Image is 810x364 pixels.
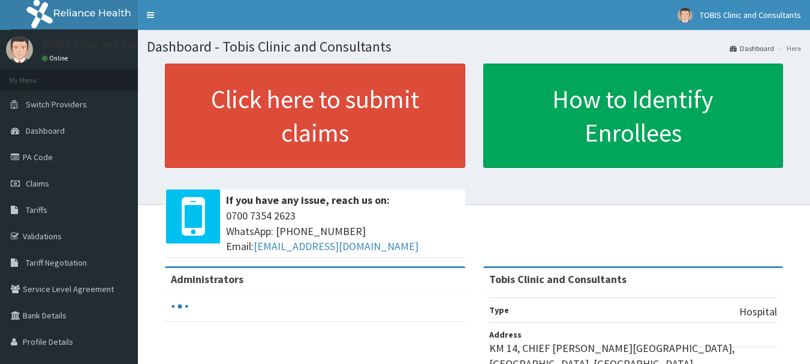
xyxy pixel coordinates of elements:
a: Click here to submit claims [165,64,465,168]
p: TOBIS Clinic and Consultants [42,39,178,50]
span: Tariffs [26,204,47,215]
a: Online [42,54,71,62]
span: Switch Providers [26,99,87,110]
span: Dashboard [26,125,65,136]
span: Claims [26,178,49,189]
a: Dashboard [730,43,774,53]
a: [EMAIL_ADDRESS][DOMAIN_NAME] [254,239,418,253]
p: Hospital [739,304,777,320]
img: User Image [677,8,692,23]
strong: Tobis Clinic and Consultants [489,272,627,286]
span: TOBIS Clinic and Consultants [700,10,801,20]
span: Tariff Negotiation [26,257,87,268]
img: User Image [6,36,33,63]
h1: Dashboard - Tobis Clinic and Consultants [147,39,801,55]
li: Here [775,43,801,53]
b: If you have any issue, reach us on: [226,193,390,207]
b: Address [489,329,522,340]
svg: audio-loading [171,297,189,315]
b: Type [489,305,509,315]
span: 0700 7354 2623 WhatsApp: [PHONE_NUMBER] Email: [226,208,459,254]
a: How to Identify Enrollees [483,64,784,168]
b: Administrators [171,272,243,286]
